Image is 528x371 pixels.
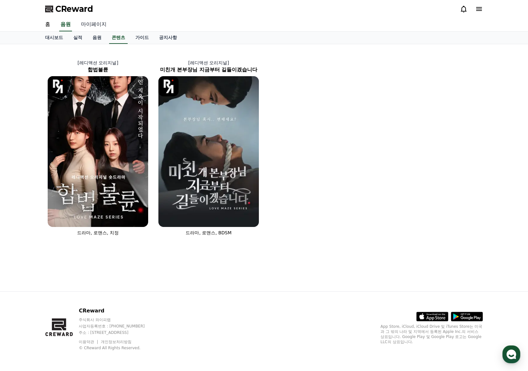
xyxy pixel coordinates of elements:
a: 마이페이지 [76,18,112,31]
p: © CReward All Rights Reserved. [79,345,157,351]
a: 개인정보처리방침 [101,340,132,344]
span: 홈 [20,213,24,218]
a: 대시보드 [40,32,68,44]
p: 사업자등록번호 : [PHONE_NUMBER] [79,324,157,329]
span: 드라마, 로맨스, 치정 [77,230,119,235]
a: [레디액션 오리지널] 합법불륜 합법불륜 [object Object] Logo 드라마, 로맨스, 치정 [43,54,153,241]
p: 주식회사 와이피랩 [79,317,157,322]
a: 공지사항 [154,32,182,44]
p: [레디액션 오리지널] [43,60,153,66]
img: 미친개 본부장님 지금부터 길들이겠습니다 [158,76,259,227]
span: 설정 [99,213,107,218]
span: CReward [55,4,93,14]
span: 드라마, 로맨스, BDSM [186,230,231,235]
img: 합법불륜 [48,76,148,227]
a: 음원 [87,32,107,44]
span: 대화 [59,213,66,218]
img: [object Object] Logo [48,76,68,96]
p: CReward [79,307,157,315]
a: 이용약관 [79,340,99,344]
a: 홈 [2,203,42,219]
h2: 합법불륜 [43,66,153,74]
p: [레디액션 오리지널] [153,60,264,66]
p: App Store, iCloud, iCloud Drive 및 iTunes Store는 미국과 그 밖의 나라 및 지역에서 등록된 Apple Inc.의 서비스 상표입니다. Goo... [380,324,483,344]
a: 대화 [42,203,83,219]
a: 설정 [83,203,123,219]
a: 음원 [59,18,72,31]
img: [object Object] Logo [158,76,179,96]
a: 실적 [68,32,87,44]
p: 주소 : [STREET_ADDRESS] [79,330,157,335]
a: CReward [45,4,93,14]
a: 가이드 [130,32,154,44]
a: [레디액션 오리지널] 미친개 본부장님 지금부터 길들이겠습니다 미친개 본부장님 지금부터 길들이겠습니다 [object Object] Logo 드라마, 로맨스, BDSM [153,54,264,241]
h2: 미친개 본부장님 지금부터 길들이겠습니다 [153,66,264,74]
a: 콘텐츠 [109,32,128,44]
a: 홈 [40,18,55,31]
